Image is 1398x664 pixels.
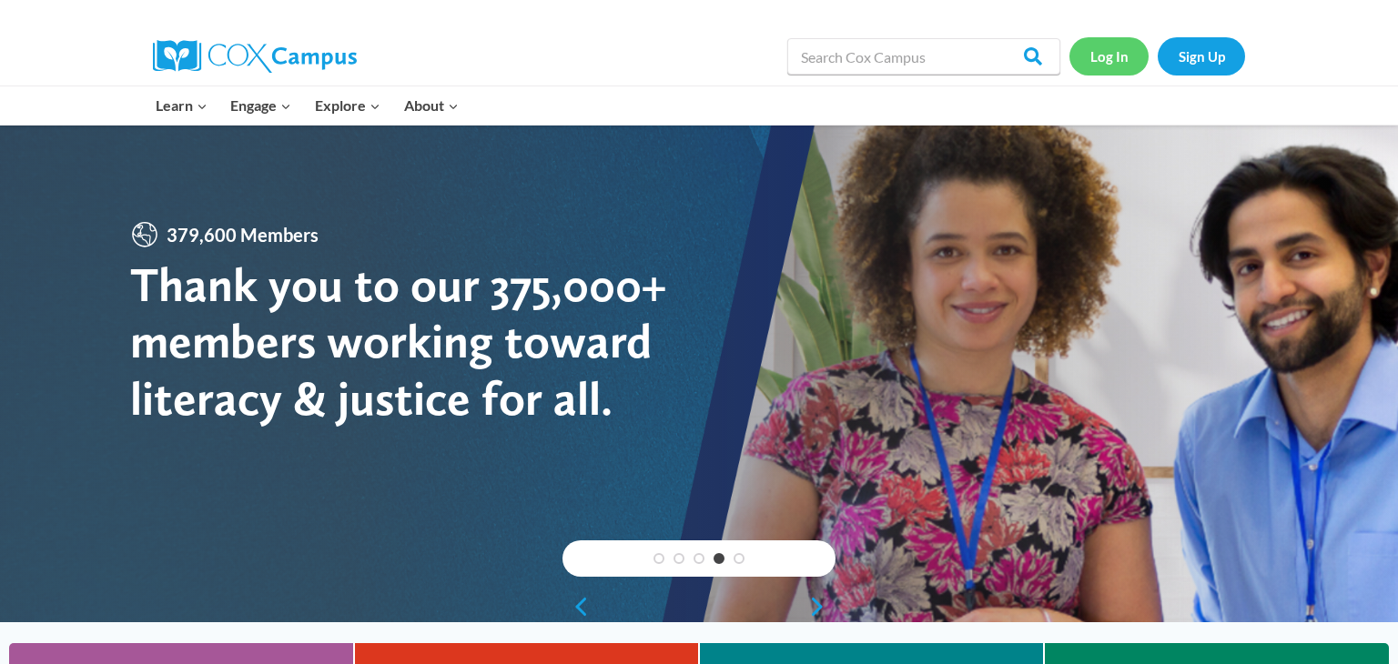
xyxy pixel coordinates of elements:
button: Child menu of Learn [144,86,219,125]
a: 3 [694,553,704,564]
a: 5 [734,553,745,564]
a: 4 [714,553,724,564]
nav: Primary Navigation [144,86,470,125]
button: Child menu of Engage [219,86,304,125]
a: 1 [653,553,664,564]
a: previous [562,596,590,618]
a: Sign Up [1158,37,1245,75]
img: Cox Campus [153,40,357,73]
a: Log In [1069,37,1149,75]
div: content slider buttons [562,589,836,625]
a: next [808,596,836,618]
button: Child menu of About [392,86,471,125]
input: Search Cox Campus [787,38,1060,75]
div: Thank you to our 375,000+ members working toward literacy & justice for all. [130,257,699,427]
button: Child menu of Explore [303,86,392,125]
a: 2 [674,553,684,564]
nav: Secondary Navigation [1069,37,1245,75]
span: 379,600 Members [159,220,326,249]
